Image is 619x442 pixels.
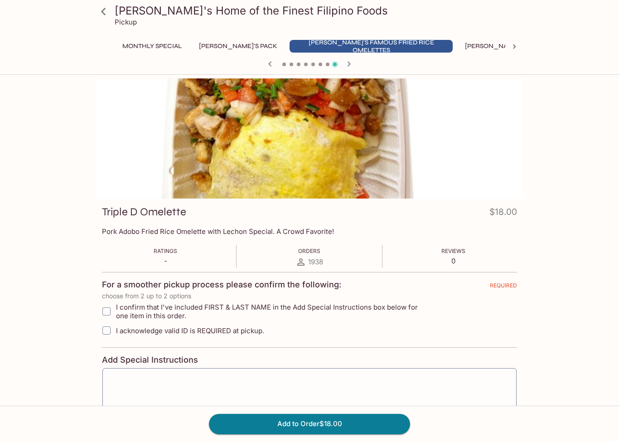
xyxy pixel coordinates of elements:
[489,205,517,223] h4: $18.00
[298,248,320,254] span: Orders
[490,282,517,292] span: REQUIRED
[154,248,177,254] span: Ratings
[115,18,137,26] p: Pickup
[102,205,186,219] h3: Triple D Omelette
[102,280,341,290] h4: For a smoother pickup process please confirm the following:
[308,257,323,266] span: 1938
[194,40,282,53] button: [PERSON_NAME]'s Pack
[154,257,177,265] p: -
[116,303,430,320] span: I confirm that I've included FIRST & LAST NAME in the Add Special Instructions box below for one ...
[116,326,264,335] span: I acknowledge valid ID is REQUIRED at pickup.
[209,414,410,434] button: Add to Order$18.00
[96,78,523,199] div: Triple D Omelette
[102,355,517,365] h4: Add Special Instructions
[290,40,453,53] button: [PERSON_NAME]'s Famous Fried Rice Omelettes
[102,292,517,300] p: choose from 2 up to 2 options
[460,40,575,53] button: [PERSON_NAME]'s Mixed Plates
[115,4,520,18] h3: [PERSON_NAME]'s Home of the Finest Filipino Foods
[117,40,187,53] button: Monthly Special
[441,248,465,254] span: Reviews
[102,227,517,236] p: Pork Adobo Fried Rice Omelette with Lechon Special. A Crowd Favorite!
[441,257,465,265] p: 0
